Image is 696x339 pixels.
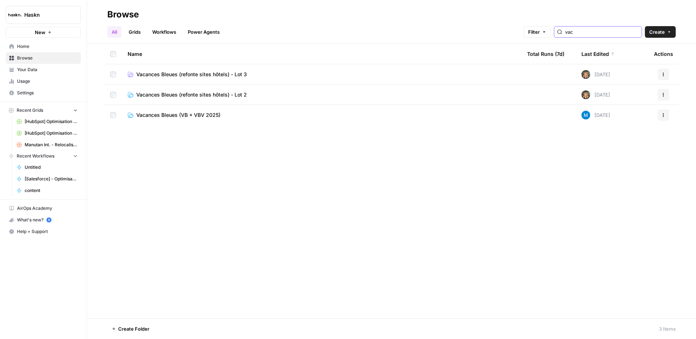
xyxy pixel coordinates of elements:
[6,41,81,52] a: Home
[107,26,121,38] a: All
[17,153,54,159] span: Recent Workflows
[13,127,81,139] a: [HubSpot] Optimisation - Articles de blog + outils
[17,55,78,61] span: Browse
[25,176,78,182] span: [Salesforce] - Optimisation texte
[6,75,81,87] a: Usage
[649,28,665,36] span: Create
[581,90,610,99] div: [DATE]
[128,44,515,64] div: Name
[17,205,78,212] span: AirOps Academy
[527,44,564,64] div: Total Runs (7d)
[25,130,78,136] span: [HubSpot] Optimisation - Articles de blog + outils
[8,8,21,21] img: Haskn Logo
[17,66,78,73] span: Your Data
[118,325,149,332] span: Create Folder
[581,111,590,119] img: xlx1vc11lo246mpl6i14p9z1ximr
[13,116,81,127] a: [HubSpot] Optimisation - Articles de blog
[6,105,81,116] button: Recent Grids
[107,323,154,335] button: Create Folder
[528,28,540,36] span: Filter
[136,71,247,78] span: Vacances Bleues (refonte sites hôtels) - Lot 3
[581,111,610,119] div: [DATE]
[6,52,81,64] a: Browse
[581,44,615,64] div: Last Edited
[6,226,81,237] button: Help + Support
[6,215,80,225] div: What's new?
[645,26,676,38] button: Create
[659,325,676,332] div: 3 Items
[136,91,247,98] span: Vacances Bleues (refonte sites hôtels) - Lot 2
[128,91,515,98] a: Vacances Bleues (refonte sites hôtels) - Lot 2
[25,142,78,148] span: Manutan Int. - Relocalisation kit SEO Grid
[17,43,78,50] span: Home
[6,6,81,24] button: Workspace: Haskn
[6,27,81,38] button: New
[6,151,81,162] button: Recent Workflows
[136,111,220,119] span: Vacances Bleues (VB + VBV 2025)
[17,228,78,235] span: Help + Support
[17,90,78,96] span: Settings
[128,111,515,119] a: Vacances Bleues (VB + VBV 2025)
[581,90,590,99] img: ziyu4k121h9vid6fczkx3ylgkuqx
[581,70,610,79] div: [DATE]
[24,11,68,19] span: Haskn
[25,118,78,125] span: [HubSpot] Optimisation - Articles de blog
[46,217,51,222] a: 5
[654,44,673,64] div: Actions
[13,185,81,196] a: content
[13,139,81,151] a: Manutan Int. - Relocalisation kit SEO Grid
[25,187,78,194] span: content
[128,71,515,78] a: Vacances Bleues (refonte sites hôtels) - Lot 3
[48,218,50,222] text: 5
[183,26,224,38] a: Power Agents
[581,70,590,79] img: ziyu4k121h9vid6fczkx3ylgkuqx
[148,26,181,38] a: Workflows
[17,78,78,85] span: Usage
[35,29,45,36] span: New
[17,107,43,114] span: Recent Grids
[6,203,81,214] a: AirOps Academy
[523,26,551,38] button: Filter
[107,9,139,20] div: Browse
[13,173,81,185] a: [Salesforce] - Optimisation texte
[6,87,81,99] a: Settings
[6,64,81,75] a: Your Data
[6,214,81,226] button: What's new? 5
[13,162,81,173] a: Untitled
[124,26,145,38] a: Grids
[565,28,639,36] input: Search
[25,164,78,171] span: Untitled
